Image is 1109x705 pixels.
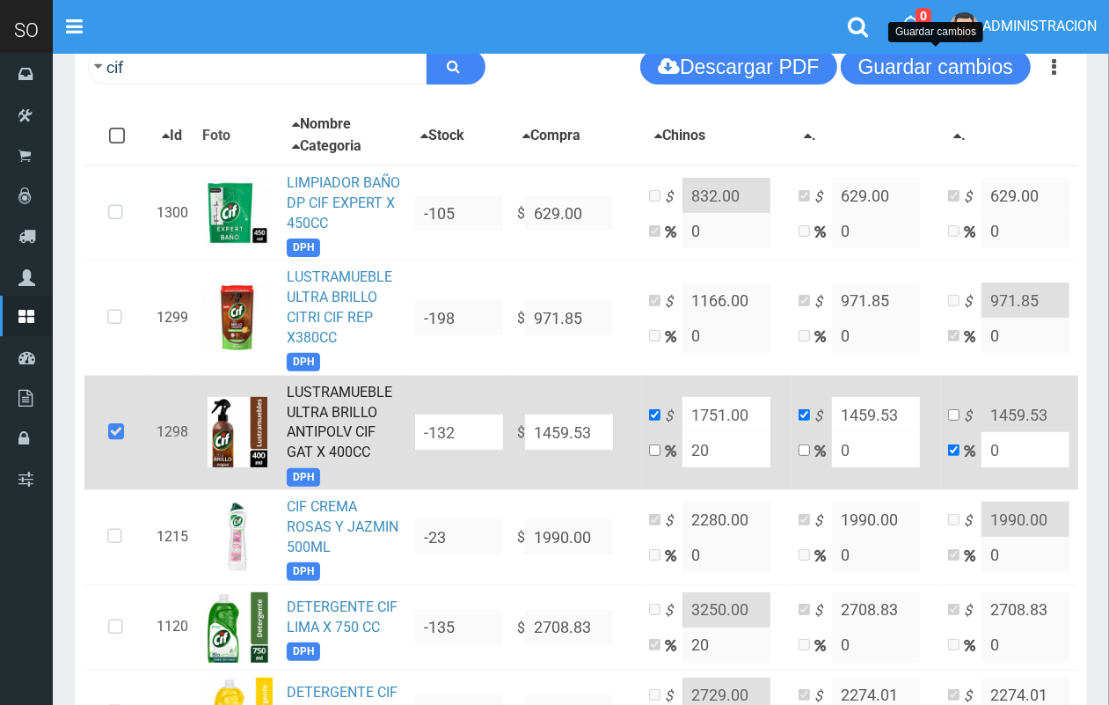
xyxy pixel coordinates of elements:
img: ... [202,178,273,248]
i: $ [665,511,682,532]
i: $ [814,407,832,427]
td: $ [510,165,642,261]
i: $ [814,511,832,532]
img: ... [202,283,273,353]
td: 1299 [150,261,195,375]
button: Id [157,125,187,147]
i: $ [665,292,682,312]
td: $ [510,490,642,585]
span: DPH [287,468,320,487]
i: $ [964,292,981,312]
button: Categoria [287,136,367,158]
i: $ [665,601,682,621]
button: Nombre [287,114,356,136]
td: 1215 [150,490,195,585]
a: LUSTRAMUEBLE ULTRA BRILLO ANTIPOLV CIF GAT X 400CC [287,384,392,461]
td: 1298 [150,375,195,489]
i: $ [814,601,832,621]
i: $ [665,407,682,427]
i: $ [964,601,981,621]
button: Guardar cambios [841,49,1031,84]
img: ... [202,502,273,572]
a: LUSTRAMUEBLE ULTRA BRILLO CITRI CIF REP X380CC [287,268,392,346]
input: Ingrese su busqueda [88,49,427,84]
a: CIF CREMA ROSAS Y JAZMIN 500ML [287,498,398,555]
div: Guardar cambios [888,22,983,42]
span: 0 [916,8,931,25]
span: DPH [287,239,320,257]
span: DPH [287,353,320,371]
th: Foto [195,106,280,165]
span: ADMINISTRACION [982,18,1097,34]
button: Compra [517,125,586,147]
a: LIMPIADOR BAÑO DP CIF EXPERT X 450CC [287,174,400,231]
img: User Image [950,12,979,41]
i: $ [814,292,832,312]
i: $ [964,407,981,427]
button: Descargar PDF [640,49,836,84]
button: . [948,125,971,147]
span: DPH [287,562,320,581]
i: $ [814,187,832,208]
i: $ [964,511,981,532]
i: $ [665,187,682,208]
td: $ [510,375,642,489]
img: ... [208,397,266,467]
td: 1300 [150,165,195,261]
i: $ [964,187,981,208]
button: Chinos [649,125,711,147]
button: Stock [415,125,470,147]
button: . [799,125,821,147]
td: $ [510,261,642,375]
td: $ [510,584,642,670]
